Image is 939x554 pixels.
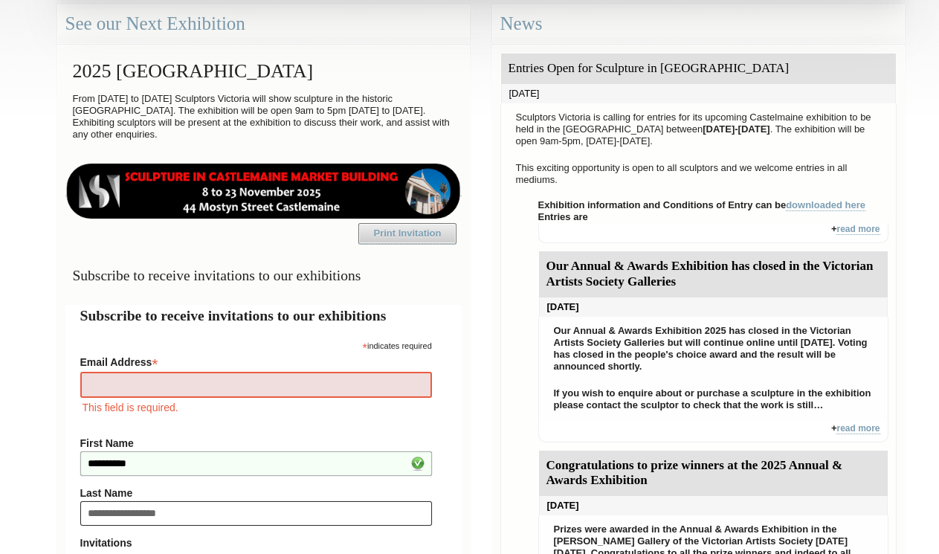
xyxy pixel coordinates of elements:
h2: Subscribe to receive invitations to our exhibitions [80,305,447,326]
img: castlemaine-ldrbd25v2.png [65,164,462,219]
label: Last Name [80,487,432,499]
p: From [DATE] to [DATE] Sculptors Victoria will show sculpture in the historic [GEOGRAPHIC_DATA]. T... [65,89,462,144]
a: Print Invitation [358,223,456,244]
div: + [538,223,888,243]
div: Our Annual & Awards Exhibition has closed in the Victorian Artists Society Galleries [539,251,888,297]
div: [DATE] [539,496,888,515]
h2: 2025 [GEOGRAPHIC_DATA] [65,53,462,89]
strong: [DATE]-[DATE] [703,123,770,135]
div: News [492,4,905,44]
strong: Invitations [80,537,432,549]
strong: Exhibition information and Conditions of Entry can be [538,199,866,211]
p: Sculptors Victoria is calling for entries for its upcoming Castelmaine exhibition to be held in t... [509,108,888,151]
a: read more [836,224,880,235]
p: Our Annual & Awards Exhibition 2025 has closed in the Victorian Artists Society Galleries but wil... [546,321,880,376]
label: Email Address [80,352,432,370]
div: See our Next Exhibition [57,4,470,44]
div: This field is required. [80,399,432,416]
div: [DATE] [539,297,888,317]
div: [DATE] [501,84,896,103]
div: Congratulations to prize winners at the 2025 Annual & Awards Exhibition [539,451,888,497]
h3: Subscribe to receive invitations to our exhibitions [65,261,462,290]
div: indicates required [80,338,432,352]
a: read more [836,423,880,434]
p: If you wish to enquire about or purchase a sculpture in the exhibition please contact the sculpto... [546,384,880,415]
a: downloaded here [786,199,865,211]
div: Entries Open for Sculpture in [GEOGRAPHIC_DATA] [501,54,896,84]
p: This exciting opportunity is open to all sculptors and we welcome entries in all mediums. [509,158,888,190]
label: First Name [80,437,432,449]
div: + [538,422,888,442]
